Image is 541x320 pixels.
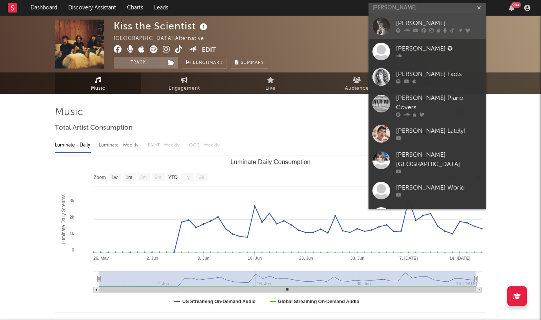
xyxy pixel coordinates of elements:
text: 7. [DATE] [399,256,418,260]
a: [PERSON_NAME] Piano Covers [369,90,486,121]
text: 1y [185,175,190,180]
a: Benchmark [182,57,227,69]
span: Audience [345,84,369,93]
span: Music [91,84,105,93]
text: 9. Jun [198,256,209,260]
span: Benchmark [193,58,223,68]
input: Search for artists [369,3,486,13]
text: 3m [140,175,147,180]
text: YTD [168,175,178,180]
text: 0 [72,248,74,252]
text: 26. May [93,256,109,260]
text: 3k [69,198,74,203]
a: Engagement [141,72,227,94]
a: [PERSON_NAME] [369,13,486,39]
text: 30. Jun [350,256,364,260]
a: [PERSON_NAME] Lately! [369,121,486,146]
div: [GEOGRAPHIC_DATA] | Alternative [114,34,213,43]
div: [PERSON_NAME] [396,19,482,28]
span: Live [265,84,276,93]
div: 99 + [511,2,521,8]
svg: Luminate Daily Consumption [55,155,486,312]
text: Luminate Daily Streams [61,194,66,244]
a: [PERSON_NAME] - Topic [369,203,486,229]
span: Engagement [169,84,200,93]
div: [PERSON_NAME] Piano Covers [396,94,482,112]
div: Kiss the Scientist [114,20,209,33]
button: 99+ [509,5,514,11]
text: 1m [126,175,133,180]
text: Global Streaming On-Demand Audio [278,299,359,304]
span: Total Artist Consumption [55,123,133,133]
text: 2k [69,215,74,219]
span: Summary [241,61,264,65]
text: Luminate Daily Consumption [231,159,311,165]
text: 2. Jun [146,256,158,260]
text: Zoom [94,175,106,180]
div: [PERSON_NAME] ✪ [396,44,482,54]
div: [PERSON_NAME] Lately! [396,127,482,136]
a: [PERSON_NAME] ✪ [369,39,486,64]
button: Track [114,57,163,69]
a: Live [227,72,314,94]
a: [PERSON_NAME] World [369,178,486,203]
a: Audience [314,72,400,94]
div: Luminate - Daily [55,139,91,152]
button: Edit [202,45,216,55]
a: Music [55,72,141,94]
text: 16. Jun [248,256,262,260]
div: [PERSON_NAME][GEOGRAPHIC_DATA] [396,150,482,169]
text: 14. [DATE] [449,256,470,260]
text: 23. Jun [299,256,313,260]
div: [PERSON_NAME] Facts [396,70,482,79]
div: [PERSON_NAME] World [396,183,482,193]
text: 14. [DATE] [456,281,477,286]
text: All [199,175,204,180]
a: [PERSON_NAME] Facts [369,64,486,90]
text: 1k [69,231,74,236]
text: US Streaming On-Demand Audio [182,299,256,304]
div: Luminate - Weekly [99,139,140,152]
a: [PERSON_NAME][GEOGRAPHIC_DATA] [369,146,486,178]
text: 1w [112,175,118,180]
button: Summary [231,57,268,69]
div: [PERSON_NAME] - Topic [396,209,482,218]
text: 6m [155,175,162,180]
